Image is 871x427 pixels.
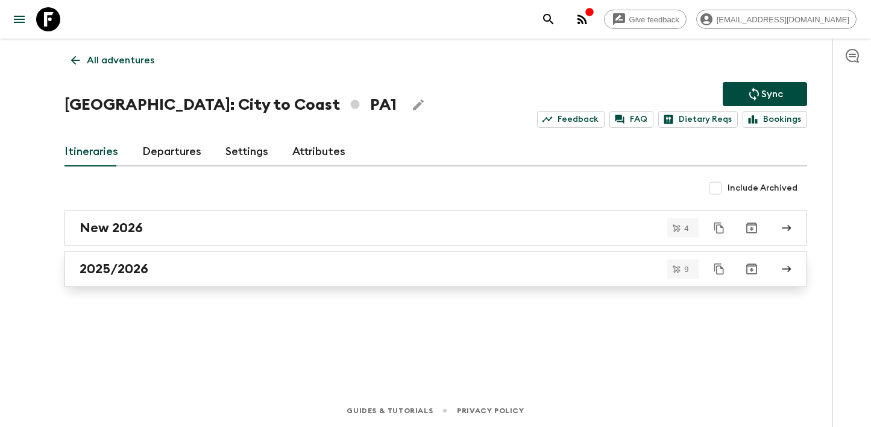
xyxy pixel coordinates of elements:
[609,111,653,128] a: FAQ
[64,48,161,72] a: All adventures
[64,138,118,166] a: Itineraries
[64,251,807,287] a: 2025/2026
[708,258,730,280] button: Duplicate
[710,15,856,24] span: [EMAIL_ADDRESS][DOMAIN_NAME]
[292,138,345,166] a: Attributes
[80,220,143,236] h2: New 2026
[696,10,857,29] div: [EMAIL_ADDRESS][DOMAIN_NAME]
[743,111,807,128] a: Bookings
[7,7,31,31] button: menu
[347,404,433,417] a: Guides & Tutorials
[87,53,154,68] p: All adventures
[80,261,148,277] h2: 2025/2026
[536,7,561,31] button: search adventures
[728,182,797,194] span: Include Archived
[658,111,738,128] a: Dietary Reqs
[740,257,764,281] button: Archive
[537,111,605,128] a: Feedback
[142,138,201,166] a: Departures
[740,216,764,240] button: Archive
[677,265,696,273] span: 9
[64,93,397,117] h1: [GEOGRAPHIC_DATA]: City to Coast PA1
[64,210,807,246] a: New 2026
[708,217,730,239] button: Duplicate
[457,404,524,417] a: Privacy Policy
[761,87,783,101] p: Sync
[623,15,686,24] span: Give feedback
[604,10,687,29] a: Give feedback
[677,224,696,232] span: 4
[723,82,807,106] button: Sync adventure departures to the booking engine
[225,138,268,166] a: Settings
[406,93,430,117] button: Edit Adventure Title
